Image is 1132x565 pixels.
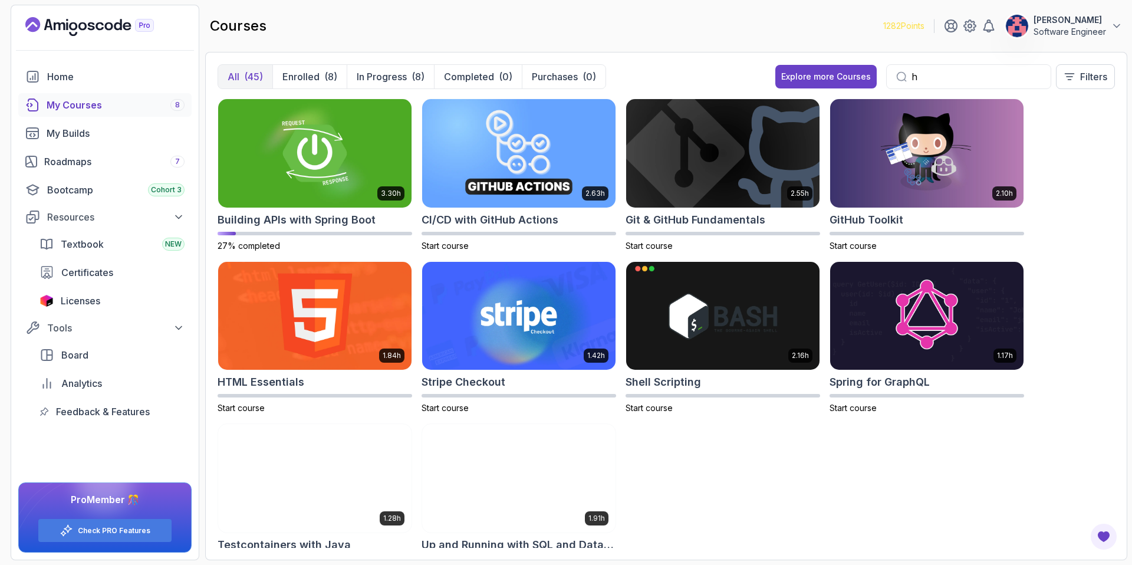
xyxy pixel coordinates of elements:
[626,241,673,251] span: Start course
[996,189,1013,198] p: 2.10h
[422,403,469,413] span: Start course
[47,210,185,224] div: Resources
[61,265,113,280] span: Certificates
[422,262,616,370] img: Stripe Checkout card
[1034,26,1106,38] p: Software Engineer
[151,185,182,195] span: Cohort 3
[422,424,616,533] img: Up and Running with SQL and Databases card
[499,70,512,84] div: (0)
[18,121,192,145] a: builds
[1006,15,1028,37] img: user profile image
[272,65,347,88] button: Enrolled(8)
[626,374,701,390] h2: Shell Scripting
[781,71,871,83] div: Explore more Courses
[324,70,337,84] div: (8)
[218,537,351,553] h2: Testcontainers with Java
[218,65,272,88] button: All(45)
[32,289,192,313] a: licenses
[422,537,616,553] h2: Up and Running with SQL and Databases
[1090,523,1118,551] button: Open Feedback Button
[61,376,102,390] span: Analytics
[47,321,185,335] div: Tools
[626,212,765,228] h2: Git & GitHub Fundamentals
[1080,70,1107,84] p: Filters
[32,343,192,367] a: board
[218,98,412,252] a: Building APIs with Spring Boot card3.30hBuilding APIs with Spring Boot27% completed
[165,239,182,249] span: NEW
[997,351,1013,360] p: 1.17h
[830,262,1024,370] img: Spring for GraphQL card
[218,262,412,370] img: HTML Essentials card
[1056,64,1115,89] button: Filters
[626,262,820,370] img: Shell Scripting card
[47,70,185,84] div: Home
[218,424,412,533] img: Testcontainers with Java card
[347,65,434,88] button: In Progress(8)
[47,126,185,140] div: My Builds
[883,20,924,32] p: 1282 Points
[18,317,192,339] button: Tools
[61,348,88,362] span: Board
[383,514,401,523] p: 1.28h
[244,70,263,84] div: (45)
[422,212,558,228] h2: CI/CD with GitHub Actions
[61,237,104,251] span: Textbook
[175,157,180,166] span: 7
[1005,14,1123,38] button: user profile image[PERSON_NAME]Software Engineer
[18,150,192,173] a: roadmaps
[830,212,903,228] h2: GitHub Toolkit
[412,70,424,84] div: (8)
[218,374,304,390] h2: HTML Essentials
[40,295,54,307] img: jetbrains icon
[583,70,596,84] div: (0)
[381,189,401,198] p: 3.30h
[444,70,494,84] p: Completed
[587,351,605,360] p: 1.42h
[791,189,809,198] p: 2.55h
[61,294,100,308] span: Licenses
[18,206,192,228] button: Resources
[585,189,605,198] p: 2.63h
[422,99,616,208] img: CI/CD with GitHub Actions card
[422,241,469,251] span: Start course
[218,212,376,228] h2: Building APIs with Spring Boot
[47,98,185,112] div: My Courses
[218,241,280,251] span: 27% completed
[1034,14,1106,26] p: [PERSON_NAME]
[422,374,505,390] h2: Stripe Checkout
[32,232,192,256] a: textbook
[911,70,1041,84] input: Search...
[175,100,180,110] span: 8
[228,70,239,84] p: All
[44,155,185,169] div: Roadmaps
[18,93,192,117] a: courses
[18,65,192,88] a: home
[218,403,265,413] span: Start course
[78,526,150,536] a: Check PRO Features
[210,17,266,35] h2: courses
[830,241,877,251] span: Start course
[588,514,605,523] p: 1.91h
[830,403,877,413] span: Start course
[830,374,930,390] h2: Spring for GraphQL
[626,403,673,413] span: Start course
[383,351,401,360] p: 1.84h
[282,70,320,84] p: Enrolled
[32,400,192,423] a: feedback
[792,351,809,360] p: 2.16h
[434,65,522,88] button: Completed(0)
[18,178,192,202] a: bootcamp
[775,65,877,88] button: Explore more Courses
[830,99,1024,208] img: GitHub Toolkit card
[56,405,150,419] span: Feedback & Features
[218,99,412,208] img: Building APIs with Spring Boot card
[32,261,192,284] a: certificates
[357,70,407,84] p: In Progress
[32,372,192,395] a: analytics
[532,70,578,84] p: Purchases
[626,99,820,208] img: Git & GitHub Fundamentals card
[25,17,181,36] a: Landing page
[522,65,606,88] button: Purchases(0)
[47,183,185,197] div: Bootcamp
